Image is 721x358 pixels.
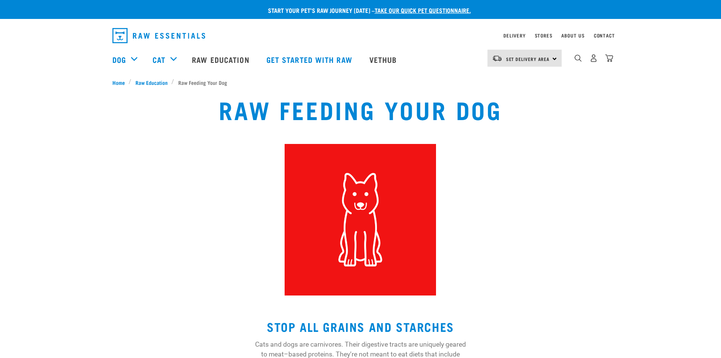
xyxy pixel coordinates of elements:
[112,78,125,86] span: Home
[590,54,598,62] img: user.png
[184,44,259,75] a: Raw Education
[561,34,584,37] a: About Us
[605,54,613,62] img: home-icon@2x.png
[112,78,129,86] a: Home
[285,144,436,295] img: 2.png
[135,78,168,86] span: Raw Education
[112,54,126,65] a: Dog
[575,55,582,62] img: home-icon-1@2x.png
[594,34,615,37] a: Contact
[492,55,502,62] img: van-moving.png
[506,58,550,60] span: Set Delivery Area
[535,34,553,37] a: Stores
[153,54,165,65] a: Cat
[112,78,609,86] nav: breadcrumbs
[219,95,502,123] h1: Raw Feeding Your Dog
[375,8,471,12] a: take our quick pet questionnaire.
[131,78,171,86] a: Raw Education
[106,25,615,46] nav: dropdown navigation
[362,44,406,75] a: Vethub
[112,28,205,43] img: Raw Essentials Logo
[253,320,468,333] h2: STOP ALL GRAINS AND STARCHES
[259,44,362,75] a: Get started with Raw
[503,34,525,37] a: Delivery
